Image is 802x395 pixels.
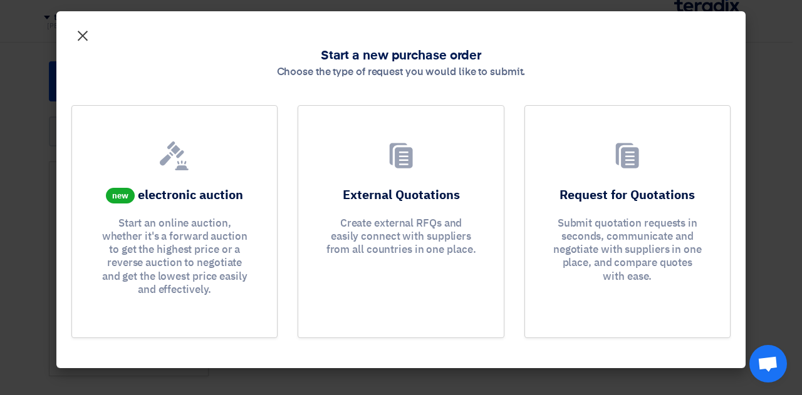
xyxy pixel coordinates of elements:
[71,105,278,339] a: electronic auction new Start an online auction, whether it's a forward auction to get the highest...
[65,20,100,45] button: Close
[298,105,504,339] a: External Quotations Create external RFQs and easily connect with suppliers from all countries in ...
[102,215,247,297] font: Start an online auction, whether it's a forward auction to get the highest price or a reverse auc...
[553,215,702,284] font: Submit quotation requests in seconds, communicate and negotiate with suppliers in one place, and ...
[138,185,243,204] font: electronic auction
[321,49,481,62] font: Start a new purchase order
[75,16,90,54] font: ×
[326,215,476,258] font: Create external RFQs and easily connect with suppliers from all countries in one place.
[277,68,526,78] font: Choose the type of request you would like to submit.
[343,185,460,204] font: External Quotations
[112,190,128,202] font: new
[560,185,695,204] font: Request for Quotations
[524,105,731,339] a: Request for Quotations Submit quotation requests in seconds, communicate and negotiate with suppl...
[749,345,787,382] a: Open chat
